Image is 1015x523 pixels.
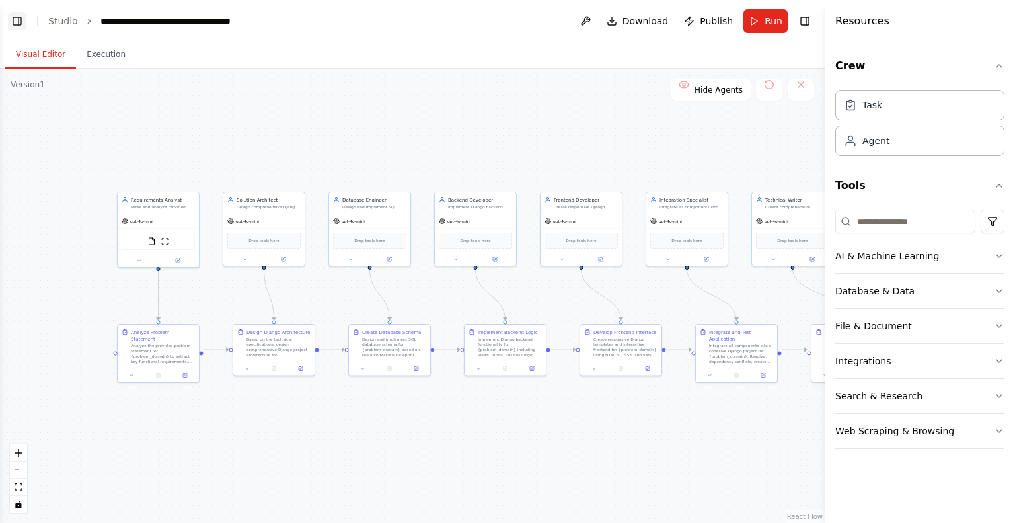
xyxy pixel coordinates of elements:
[671,79,751,101] button: Hide Agents
[679,9,738,33] button: Publish
[10,444,27,513] div: React Flow controls
[448,196,512,203] div: Backend Developer
[246,337,311,358] div: Based on the technical specifications, design comprehensive Django project architecture for {prob...
[835,344,1004,378] button: Integrations
[11,79,45,90] div: Version 1
[223,192,305,266] div: Solution ArchitectDesign comprehensive Django project architecture based on technical specificati...
[261,269,278,320] g: Edge from c0083dee-2a88-4cdb-815d-325efbdff108 to 245549f8-02ad-4d84-8316-ea304d36e8fa
[155,270,162,320] g: Edge from 27c3e5d9-4ebb-4439-a7ef-77f501708c86 to 95a44423-81d3-4c57-9796-a8e4a00f023f
[448,204,512,210] div: Implement Django backend functionality for {problem_domain} including views, forms, business logi...
[765,204,829,210] div: Create comprehensive documentation for the {problem_domain} Django project including setup instru...
[835,167,1004,204] button: Tools
[622,15,669,28] span: Download
[593,337,658,358] div: Create responsive Django templates and interactive frontend for {problem_domain} using HTML5, CSS...
[265,255,303,263] button: Open in side panel
[787,513,823,520] a: React Flow attribution
[348,324,431,376] div: Create Database SchemaDesign and implement SQL database schema for {problem_domain} based on the ...
[159,257,197,264] button: Open in side panel
[131,196,195,203] div: Requirements Analyst
[700,15,733,28] span: Publish
[237,204,301,210] div: Design comprehensive Django project architecture based on technical specifications from the Requi...
[659,204,724,210] div: Integrate all components into a cohesive Django project for {problem_domain}. Resolve dependency ...
[319,346,345,353] g: Edge from 245549f8-02ad-4d84-8316-ea304d36e8fa to 7957d173-433c-4c3b-aefb-79ef4c0927bb
[835,309,1004,343] button: File & Document
[646,192,728,266] div: Integration SpecialistIntegrate all components into a cohesive Django project for {problem_domain...
[554,204,618,210] div: Create responsive Django templates and interactive frontend for {problem_domain} using HTML5, CSS...
[328,192,411,266] div: Database EngineerDesign and implement SQL database schema based on architectural blueprints for {...
[752,372,774,380] button: Open in side panel
[491,365,519,373] button: No output available
[76,41,136,69] button: Execution
[10,444,27,462] button: zoom in
[835,204,1004,460] div: Tools
[476,255,514,263] button: Open in side panel
[835,319,912,333] div: File & Document
[460,237,490,244] span: Drop tools here
[659,219,682,224] span: gpt-4o-mini
[722,372,750,380] button: No output available
[521,365,543,373] button: Open in side panel
[835,239,1004,273] button: AI & Machine Learning
[765,15,782,28] span: Run
[148,237,156,245] img: FileReadTool
[10,479,27,496] button: fit view
[582,255,620,263] button: Open in side panel
[161,237,169,245] img: ScrapeWebsiteTool
[782,346,808,353] g: Edge from 51a48915-8ffa-4835-9f0b-d8f096a6896b to 18e0ea54-9459-4eae-bfcd-f79960d38262
[478,337,542,358] div: Implement Django backend functionality for {problem_domain} including views, forms, business logi...
[472,269,509,320] g: Edge from 388da50a-8ea5-414c-bed7-2f8239ed53d2 to 78a0da03-c6ee-42a1-90fd-7c6adef51ad3
[354,237,385,244] span: Drop tools here
[862,134,889,147] div: Agent
[593,329,657,335] div: Develop Frontend Interface
[478,329,538,335] div: Implement Backend Logic
[131,204,195,210] div: Parse and analyze provided problem statements to extract key functional requirements, user person...
[566,237,596,244] span: Drop tools here
[835,354,891,368] div: Integrations
[117,324,200,383] div: Analyze Problem StatementAnalyze the provided problem statement for {problem_domain} to extract k...
[765,219,788,224] span: gpt-4o-mini
[580,324,662,376] div: Develop Frontend InterfaceCreate responsive Django templates and interactive frontend for {proble...
[835,414,1004,448] button: Web Scraping & Browsing
[671,237,702,244] span: Drop tools here
[862,99,882,112] div: Task
[371,255,408,263] button: Open in side panel
[835,389,922,403] div: Search & Research
[342,196,406,203] div: Database Engineer
[578,269,624,320] g: Edge from f58ae413-b3d8-46e6-98fc-c6e981c0a660 to 875790c0-e3d9-4abc-90f2-da18c36c59a0
[434,192,517,266] div: Backend DeveloperImplement Django backend functionality for {problem_domain} including views, for...
[796,12,814,30] button: Hide right sidebar
[435,346,461,353] g: Edge from 7957d173-433c-4c3b-aefb-79ef4c0927bb to 78a0da03-c6ee-42a1-90fd-7c6adef51ad3
[688,255,726,263] button: Open in side panel
[362,337,426,358] div: Design and implement SQL database schema for {problem_domain} based on the architectural blueprin...
[765,196,829,203] div: Technical Writer
[553,219,576,224] span: gpt-4o-mini
[5,41,76,69] button: Visual Editor
[367,269,393,320] g: Edge from d3491644-89b4-4fd9-8a9d-b282cf6a21b9 to 7957d173-433c-4c3b-aefb-79ef4c0927bb
[777,237,808,244] span: Drop tools here
[554,196,618,203] div: Frontend Developer
[835,274,1004,308] button: Database & Data
[790,269,856,320] g: Edge from 88238ad9-e73c-487a-ab81-a6587b429e16 to 18e0ea54-9459-4eae-bfcd-f79960d38262
[260,365,287,373] button: No output available
[835,249,939,262] div: AI & Machine Learning
[666,346,692,353] g: Edge from 875790c0-e3d9-4abc-90f2-da18c36c59a0 to 51a48915-8ffa-4835-9f0b-d8f096a6896b
[131,343,195,364] div: Analyze the provided problem statement for {problem_domain} to extract key functional requirement...
[695,85,743,95] span: Hide Agents
[48,16,78,26] a: Studio
[405,365,428,373] button: Open in side panel
[233,324,315,376] div: Design Django ArchitectureBased on the technical specifications, design comprehensive Django proj...
[117,192,200,268] div: Requirements AnalystParse and analyze provided problem statements to extract key functional requi...
[636,365,659,373] button: Open in side panel
[48,15,249,28] nav: breadcrumb
[237,196,301,203] div: Solution Architect
[835,284,915,298] div: Database & Data
[751,192,834,266] div: Technical WriterCreate comprehensive documentation for the {problem_domain} Django project includ...
[362,329,421,335] div: Create Database Schema
[835,379,1004,413] button: Search & Research
[464,324,546,376] div: Implement Backend LogicImplement Django backend functionality for {problem_domain} including view...
[659,196,724,203] div: Integration Specialist
[8,12,26,30] button: Show left sidebar
[236,219,259,224] span: gpt-4o-mini
[601,9,674,33] button: Download
[248,237,279,244] span: Drop tools here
